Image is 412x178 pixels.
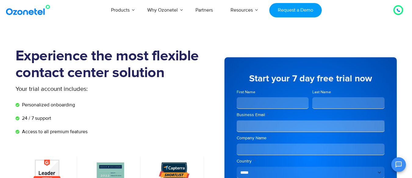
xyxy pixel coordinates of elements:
p: Your trial account includes: [16,84,160,94]
label: Last Name [312,89,385,95]
label: Country [237,158,385,164]
h1: Experience the most flexible contact center solution [16,48,206,81]
span: 24 / 7 support [20,115,51,122]
a: Request a Demo [269,3,321,17]
label: Business Email [237,112,385,118]
button: Open chat [391,157,406,172]
span: Personalized onboarding [20,101,75,109]
label: Company Name [237,135,385,141]
h5: Start your 7 day free trial now [237,74,385,83]
label: First Name [237,89,309,95]
span: Access to all premium features [20,128,88,135]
